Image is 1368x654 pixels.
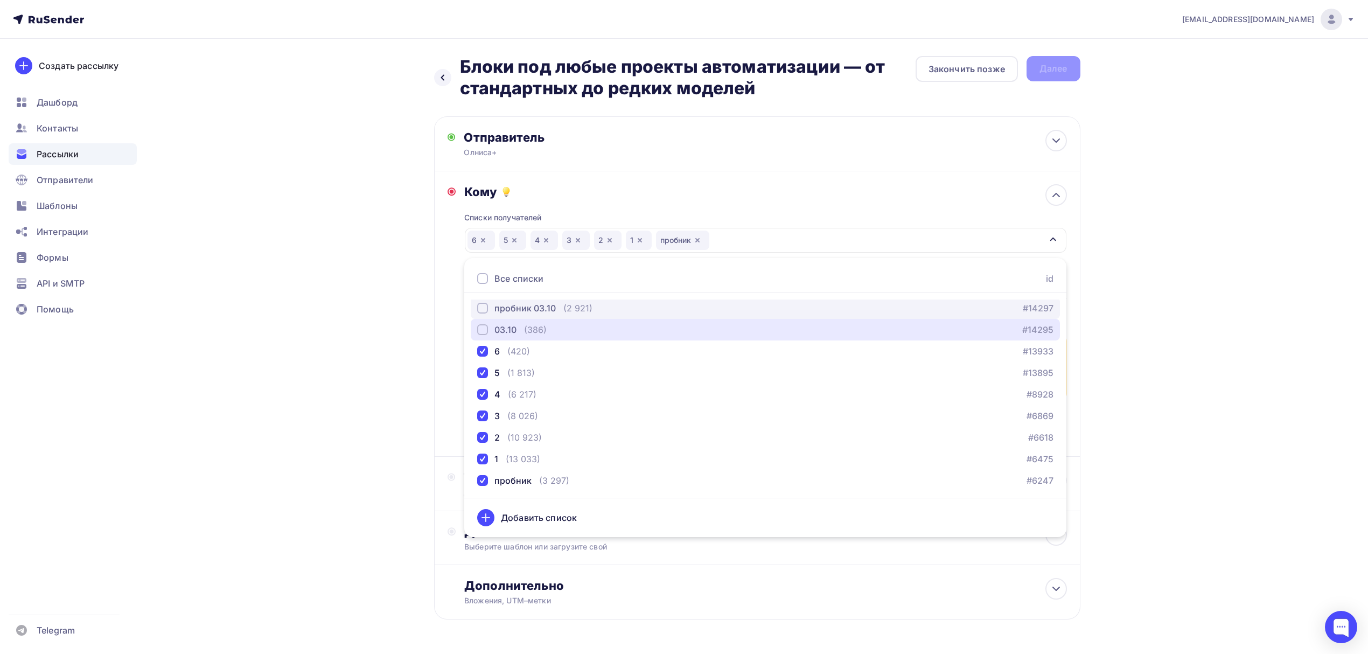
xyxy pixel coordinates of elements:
[1046,272,1053,285] div: id
[507,431,542,444] div: (10 923)
[507,409,538,422] div: (8 026)
[1023,302,1054,315] a: #14297
[1027,409,1054,422] a: #6869
[494,323,517,336] div: 03.10
[494,345,500,358] div: 6
[494,302,556,315] div: пробник 03.10
[37,277,85,290] span: API и SMTP
[626,231,652,250] div: 1
[37,225,88,238] span: Интеграции
[464,227,1066,253] button: 654321пробник
[9,92,137,113] a: Дашборд
[1027,474,1054,487] a: #6247
[464,258,1066,537] ul: 654321пробник
[9,247,137,268] a: Формы
[524,323,547,336] div: (386)
[563,302,592,315] div: (2 921)
[1023,366,1054,379] a: #13895
[494,272,543,285] div: Все списки
[464,184,1066,199] div: Кому
[594,231,622,250] div: 2
[494,409,500,422] div: 3
[1027,388,1054,401] a: #8928
[464,595,1007,606] div: Вложения, UTM–метки
[507,366,535,379] div: (1 813)
[507,345,530,358] div: (420)
[1182,9,1355,30] a: [EMAIL_ADDRESS][DOMAIN_NAME]
[464,524,1066,539] div: Дизайн
[9,169,137,191] a: Отправители
[1023,345,1054,358] a: #13933
[37,96,78,109] span: Дашборд
[37,122,78,135] span: Контакты
[467,231,495,250] div: 6
[501,511,577,524] div: Добавить список
[9,117,137,139] a: Контакты
[9,143,137,165] a: Рассылки
[506,453,540,465] div: (13 033)
[37,624,75,637] span: Telegram
[460,56,916,99] h2: Блоки под любые проекты автоматизации — от стандартных до редких моделей
[929,62,1005,75] div: Закончить позже
[562,231,590,250] div: 3
[464,212,542,223] div: Списки получателей
[9,195,137,217] a: Шаблоны
[1029,431,1054,444] a: #6618
[499,231,526,250] div: 5
[494,388,500,401] div: 4
[1182,14,1314,25] span: [EMAIL_ADDRESS][DOMAIN_NAME]
[37,173,94,186] span: Отправители
[656,231,709,250] div: пробник
[37,199,78,212] span: Шаблоны
[1023,323,1054,336] a: #14295
[494,453,498,465] div: 1
[1027,453,1054,465] a: #6475
[37,251,68,264] span: Формы
[37,303,74,316] span: Помощь
[494,431,500,444] div: 2
[464,147,674,158] div: Олниса+
[39,59,118,72] div: Создать рассылку
[464,541,1007,552] div: Выберите шаблон или загрузите свой
[539,474,569,487] div: (3 297)
[494,474,532,487] div: пробник
[508,388,536,401] div: (6 217)
[37,148,79,161] span: Рассылки
[464,130,697,145] div: Отправитель
[494,366,500,379] div: 5
[464,578,1066,593] div: Дополнительно
[531,231,558,250] div: 4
